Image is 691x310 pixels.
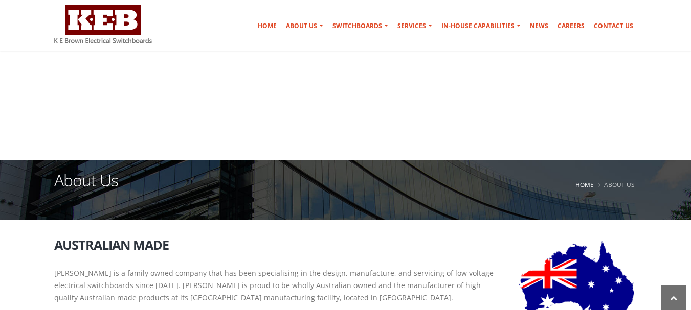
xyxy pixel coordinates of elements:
[54,5,152,43] img: K E Brown Electrical Switchboards
[437,16,525,36] a: In-house Capabilities
[553,16,589,36] a: Careers
[282,16,327,36] a: About Us
[54,238,637,252] h2: Australian Made
[54,172,118,201] h1: About Us
[590,16,637,36] a: Contact Us
[526,16,552,36] a: News
[393,16,436,36] a: Services
[54,267,637,304] p: [PERSON_NAME] is a family owned company that has been specialising in the design, manufacture, an...
[254,16,281,36] a: Home
[596,178,635,191] li: About Us
[328,16,392,36] a: Switchboards
[575,180,594,188] a: Home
